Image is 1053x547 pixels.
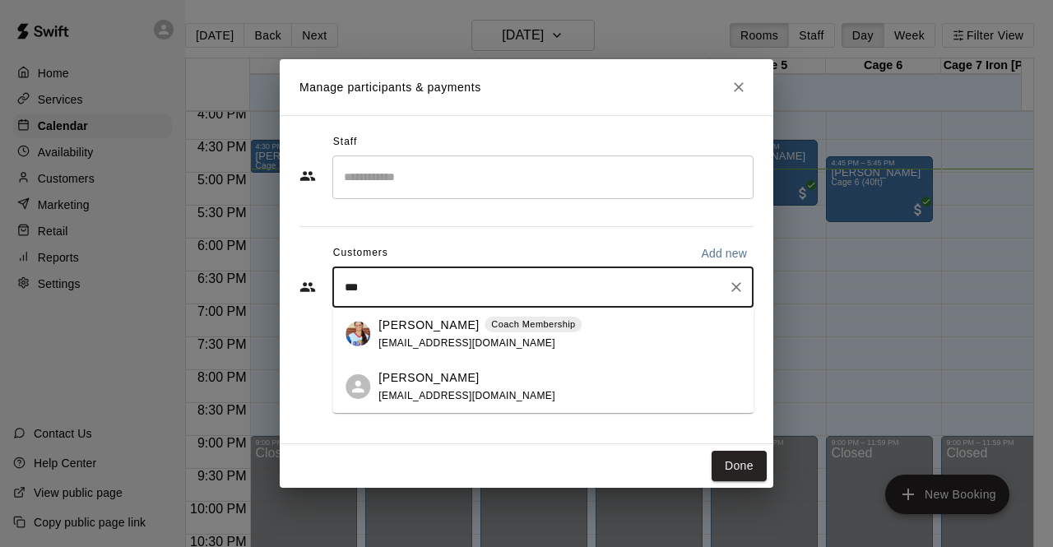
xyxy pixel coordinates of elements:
p: Add new [701,245,747,262]
div: Layton Darville [346,374,370,399]
p: Manage participants & payments [299,79,481,96]
button: Add new [694,240,754,267]
span: [EMAIL_ADDRESS][DOMAIN_NAME] [378,390,555,401]
button: Done [712,451,767,481]
span: Staff [333,129,357,155]
img: Layla David [346,322,370,346]
svg: Customers [299,279,316,295]
span: Customers [333,240,388,267]
button: Close [724,72,754,102]
div: Start typing to search customers... [332,267,754,308]
p: [PERSON_NAME] [378,317,479,334]
button: Clear [725,276,748,299]
p: [PERSON_NAME] [378,369,479,387]
div: Search staff [332,155,754,199]
span: [EMAIL_ADDRESS][DOMAIN_NAME] [378,337,555,349]
svg: Staff [299,168,316,184]
p: Coach Membership [491,318,575,331]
